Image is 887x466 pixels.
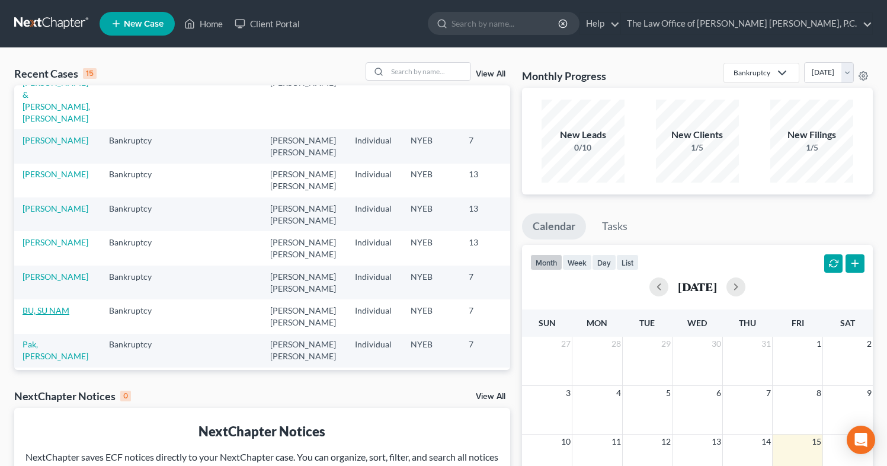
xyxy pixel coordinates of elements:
[560,435,572,449] span: 10
[710,435,722,449] span: 13
[660,435,672,449] span: 12
[459,164,518,197] td: 13
[100,266,174,299] td: Bankruptcy
[345,60,401,129] td: Individual
[476,70,505,78] a: View All
[23,237,88,247] a: [PERSON_NAME]
[345,164,401,197] td: Individual
[451,12,560,34] input: Search by name...
[459,197,518,231] td: 13
[687,318,707,328] span: Wed
[592,254,616,270] button: day
[388,63,470,80] input: Search by name...
[23,305,69,315] a: BU, SU NAM
[542,128,625,142] div: New Leads
[261,231,345,265] td: [PERSON_NAME] [PERSON_NAME]
[345,129,401,163] td: Individual
[345,334,401,368] td: Individual
[770,128,853,142] div: New Filings
[459,60,518,129] td: 7
[840,318,855,328] span: Sat
[100,231,174,265] td: Bankruptcy
[760,337,772,351] span: 31
[178,13,229,34] a: Home
[401,129,459,163] td: NYEB
[100,368,174,401] td: Bankruptcy
[459,266,518,299] td: 7
[23,272,88,282] a: [PERSON_NAME]
[562,254,592,270] button: week
[522,213,586,240] a: Calendar
[23,135,88,145] a: [PERSON_NAME]
[459,129,518,163] td: 7
[261,164,345,197] td: [PERSON_NAME] [PERSON_NAME]
[459,334,518,368] td: 7
[770,142,853,154] div: 1/5
[811,435,822,449] span: 15
[815,386,822,400] span: 8
[261,299,345,333] td: [PERSON_NAME] [PERSON_NAME]
[345,299,401,333] td: Individual
[345,368,401,401] td: Corp
[587,318,607,328] span: Mon
[459,299,518,333] td: 7
[459,368,518,401] td: 7
[401,60,459,129] td: NYEB
[539,318,556,328] span: Sun
[14,389,131,403] div: NextChapter Notices
[560,337,572,351] span: 27
[401,231,459,265] td: NYEB
[229,13,306,34] a: Client Portal
[765,386,772,400] span: 7
[14,66,97,81] div: Recent Cases
[401,197,459,231] td: NYEB
[715,386,722,400] span: 6
[792,318,804,328] span: Fri
[23,169,88,179] a: [PERSON_NAME]
[459,231,518,265] td: 13
[866,337,873,351] span: 2
[610,435,622,449] span: 11
[678,280,717,293] h2: [DATE]
[100,299,174,333] td: Bankruptcy
[100,60,174,129] td: Bankruptcy
[100,197,174,231] td: Bankruptcy
[401,266,459,299] td: NYEB
[660,337,672,351] span: 29
[401,299,459,333] td: NYEB
[580,13,620,34] a: Help
[261,60,345,129] td: [PERSON_NAME] [PERSON_NAME]
[124,20,164,28] span: New Case
[522,69,606,83] h3: Monthly Progress
[83,68,97,79] div: 15
[100,164,174,197] td: Bankruptcy
[530,254,562,270] button: month
[23,66,90,123] a: Chi, [PERSON_NAME] & [PERSON_NAME], [PERSON_NAME]
[739,318,756,328] span: Thu
[261,197,345,231] td: [PERSON_NAME] [PERSON_NAME]
[476,392,505,401] a: View All
[345,197,401,231] td: Individual
[815,337,822,351] span: 1
[656,128,739,142] div: New Clients
[261,129,345,163] td: [PERSON_NAME] [PERSON_NAME]
[24,422,501,441] div: NextChapter Notices
[656,142,739,154] div: 1/5
[120,391,131,401] div: 0
[734,68,770,78] div: Bankruptcy
[639,318,655,328] span: Tue
[100,334,174,368] td: Bankruptcy
[345,231,401,265] td: Individual
[261,266,345,299] td: [PERSON_NAME] [PERSON_NAME]
[610,337,622,351] span: 28
[542,142,625,154] div: 0/10
[565,386,572,400] span: 3
[615,386,622,400] span: 4
[401,368,459,401] td: NYEB
[616,254,639,270] button: list
[23,203,88,213] a: [PERSON_NAME]
[847,426,875,454] div: Open Intercom Messenger
[100,129,174,163] td: Bankruptcy
[591,213,638,240] a: Tasks
[345,266,401,299] td: Individual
